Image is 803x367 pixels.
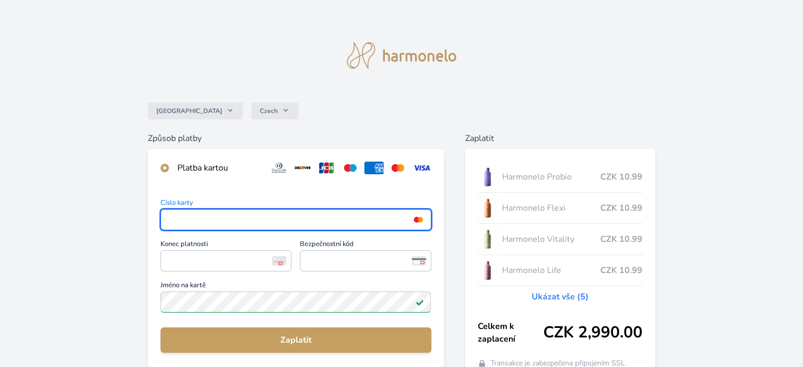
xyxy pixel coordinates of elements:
[160,241,291,250] span: Konec platnosti
[600,202,643,214] span: CZK 10.99
[600,264,643,277] span: CZK 10.99
[543,323,643,342] span: CZK 2,990.00
[165,253,287,268] iframe: Iframe pro datum vypršení platnosti
[478,195,498,221] img: CLEAN_FLEXI_se_stinem_x-hi_(1)-lo.jpg
[600,171,643,183] span: CZK 10.99
[502,171,600,183] span: Harmonelo Probio
[260,107,278,115] span: Czech
[412,162,431,174] img: visa.svg
[169,334,422,346] span: Zaplatit
[388,162,408,174] img: mc.svg
[272,256,286,266] img: Konec platnosti
[465,132,655,145] h6: Zaplatit
[148,132,443,145] h6: Způsob platby
[478,320,543,345] span: Celkem k zaplacení
[148,102,243,119] button: [GEOGRAPHIC_DATA]
[305,253,426,268] iframe: Iframe pro bezpečnostní kód
[478,164,498,190] img: CLEAN_PROBIO_se_stinem_x-lo.jpg
[160,200,431,209] span: Číslo karty
[341,162,360,174] img: maestro.svg
[160,291,431,313] input: Jméno na kartěPlatné pole
[502,233,600,246] span: Harmonelo Vitality
[160,282,431,291] span: Jméno na kartě
[300,241,431,250] span: Bezpečnostní kód
[317,162,336,174] img: jcb.svg
[251,102,298,119] button: Czech
[478,226,498,252] img: CLEAN_VITALITY_se_stinem_x-lo.jpg
[532,290,589,303] a: Ukázat vše (5)
[160,327,431,353] button: Zaplatit
[502,264,600,277] span: Harmonelo Life
[347,42,457,69] img: logo.svg
[293,162,313,174] img: discover.svg
[165,212,426,227] iframe: Iframe pro číslo karty
[177,162,261,174] div: Platba kartou
[600,233,643,246] span: CZK 10.99
[269,162,289,174] img: diners.svg
[156,107,222,115] span: [GEOGRAPHIC_DATA]
[415,298,424,306] img: Platné pole
[478,257,498,284] img: CLEAN_LIFE_se_stinem_x-lo.jpg
[364,162,384,174] img: amex.svg
[502,202,600,214] span: Harmonelo Flexi
[411,215,426,224] img: mc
